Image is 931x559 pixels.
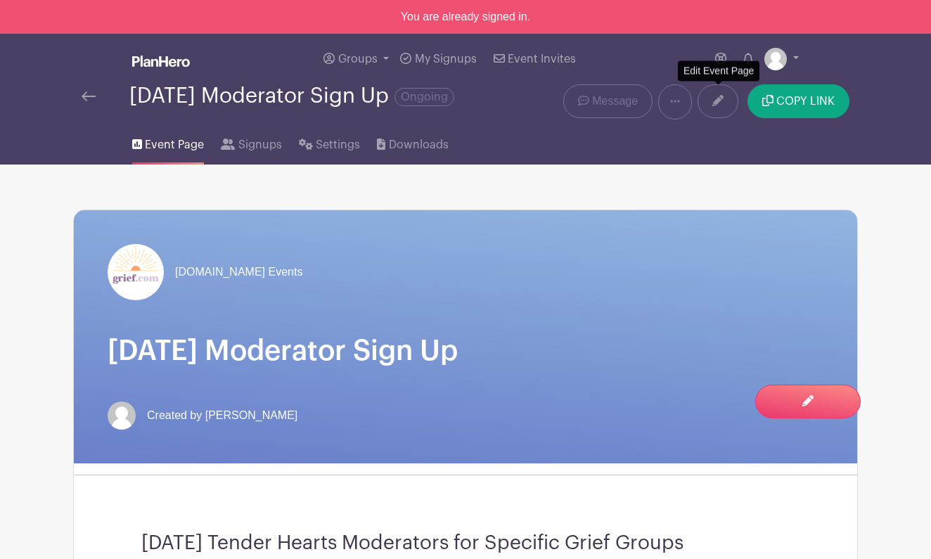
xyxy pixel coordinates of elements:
[299,120,360,165] a: Settings
[338,53,378,65] span: Groups
[747,84,849,118] button: COPY LINK
[394,34,482,84] a: My Signups
[147,407,297,424] span: Created by [PERSON_NAME]
[389,136,449,153] span: Downloads
[377,120,448,165] a: Downloads
[132,120,204,165] a: Event Page
[488,34,582,84] a: Event Invites
[141,532,790,555] h3: [DATE] Tender Hearts Moderators for Specific Grief Groups
[221,120,281,165] a: Signups
[108,334,823,368] h1: [DATE] Moderator Sign Up
[132,56,190,67] img: logo_white-6c42ec7e38ccf1d336a20a19083b03d10ae64f83f12c07503d8b9e83406b4c7d.svg
[108,401,136,430] img: default-ce2991bfa6775e67f084385cd625a349d9dcbb7a52a09fb2fda1e96e2d18dcdb.png
[678,60,759,81] div: Edit Event Page
[563,84,653,118] a: Message
[129,84,454,108] div: [DATE] Moderator Sign Up
[318,34,394,84] a: Groups
[394,88,454,106] span: Ongoing
[764,48,787,70] img: default-ce2991bfa6775e67f084385cd625a349d9dcbb7a52a09fb2fda1e96e2d18dcdb.png
[776,96,835,107] span: COPY LINK
[508,53,576,65] span: Event Invites
[175,264,302,281] span: [DOMAIN_NAME] Events
[82,91,96,101] img: back-arrow-29a5d9b10d5bd6ae65dc969a981735edf675c4d7a1fe02e03b50dbd4ba3cdb55.svg
[316,136,360,153] span: Settings
[592,93,638,110] span: Message
[108,244,164,300] img: grief-logo-planhero.png
[145,136,204,153] span: Event Page
[238,136,282,153] span: Signups
[415,53,477,65] span: My Signups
